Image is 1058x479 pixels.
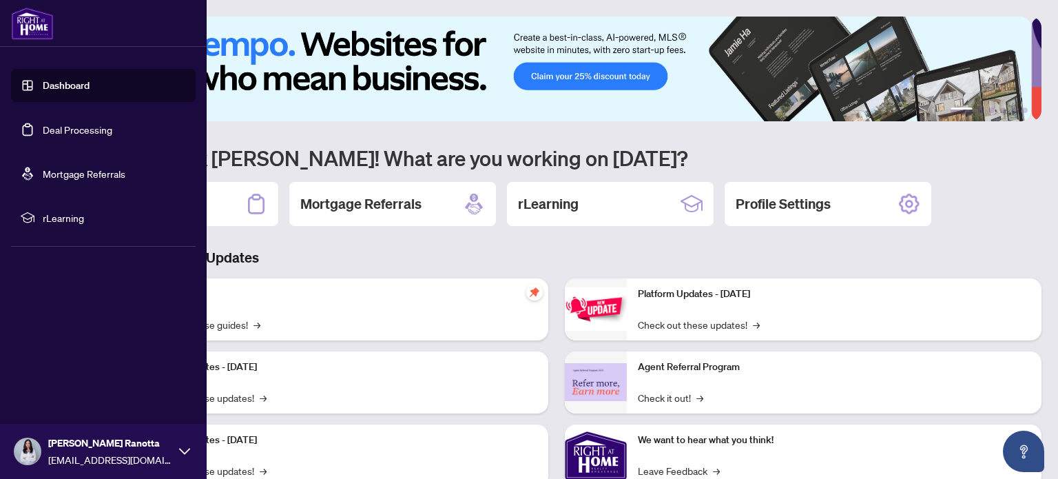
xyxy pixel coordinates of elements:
[565,363,627,401] img: Agent Referral Program
[638,287,1030,302] p: Platform Updates - [DATE]
[145,287,537,302] p: Self-Help
[1022,108,1028,113] button: 6
[713,463,720,478] span: →
[696,390,703,405] span: →
[526,284,543,300] span: pushpin
[14,438,41,465] img: Profile Icon
[260,463,267,478] span: →
[638,360,1030,375] p: Agent Referral Program
[11,7,54,40] img: logo
[951,108,973,113] button: 1
[43,123,112,136] a: Deal Processing
[638,433,1030,448] p: We want to hear what you think!
[253,317,260,332] span: →
[145,433,537,448] p: Platform Updates - [DATE]
[736,194,831,214] h2: Profile Settings
[43,210,186,225] span: rLearning
[145,360,537,375] p: Platform Updates - [DATE]
[72,145,1041,171] h1: Welcome back [PERSON_NAME]! What are you working on [DATE]?
[518,194,579,214] h2: rLearning
[753,317,760,332] span: →
[43,167,125,180] a: Mortgage Referrals
[300,194,422,214] h2: Mortgage Referrals
[638,390,703,405] a: Check it out!→
[72,17,1031,121] img: Slide 0
[989,108,995,113] button: 3
[638,463,720,478] a: Leave Feedback→
[43,79,90,92] a: Dashboard
[48,452,172,467] span: [EMAIL_ADDRESS][DOMAIN_NAME]
[638,317,760,332] a: Check out these updates!→
[72,248,1041,267] h3: Brokerage & Industry Updates
[1000,108,1006,113] button: 4
[1011,108,1017,113] button: 5
[565,287,627,331] img: Platform Updates - June 23, 2025
[1003,431,1044,472] button: Open asap
[260,390,267,405] span: →
[978,108,984,113] button: 2
[48,436,172,451] span: [PERSON_NAME] Ranotta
